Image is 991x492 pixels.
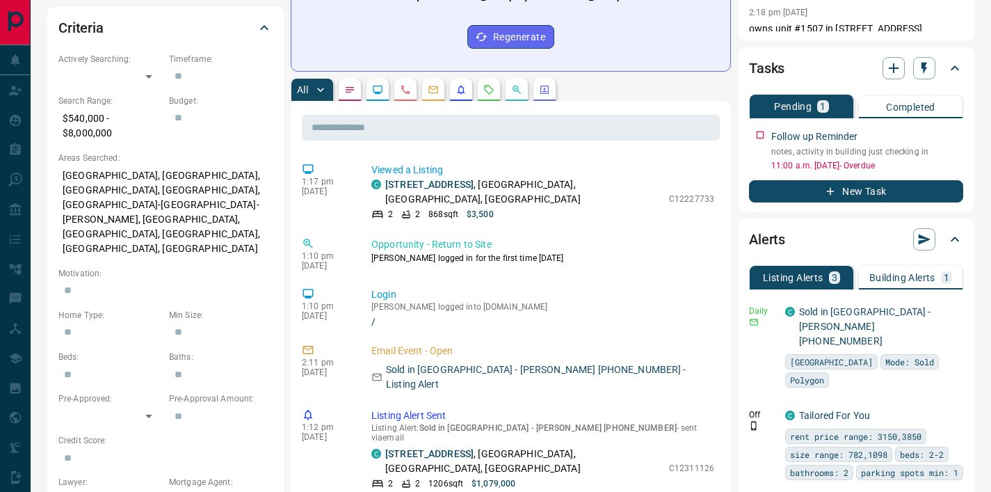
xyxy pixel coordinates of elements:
[749,305,777,317] p: Daily
[419,423,677,433] span: Sold in [GEOGRAPHIC_DATA] - [PERSON_NAME] [PHONE_NUMBER]
[58,434,273,447] p: Credit Score:
[886,102,935,112] p: Completed
[415,208,420,221] p: 2
[371,287,714,302] p: Login
[169,476,273,489] p: Mortgage Agent:
[472,477,515,490] p: $1,079,000
[386,363,714,392] p: Sold in [GEOGRAPHIC_DATA] - [PERSON_NAME] [PHONE_NUMBER] - Listing Alert
[467,208,494,221] p: $3,500
[58,476,162,489] p: Lawyer:
[749,408,777,421] p: Off
[799,410,870,421] a: Tailored For You
[799,306,931,347] a: Sold in [GEOGRAPHIC_DATA] - [PERSON_NAME] [PHONE_NUMBER]
[169,95,273,107] p: Budget:
[302,422,351,432] p: 1:12 pm
[302,187,351,196] p: [DATE]
[371,237,714,252] p: Opportunity - Return to Site
[344,84,355,95] svg: Notes
[302,358,351,367] p: 2:11 pm
[771,159,963,172] p: 11:00 a.m. [DATE] - Overdue
[861,466,958,479] span: parking spots min: 1
[371,449,381,459] div: condos.ca
[169,53,273,65] p: Timeframe:
[669,193,714,205] p: C12227733
[302,432,351,442] p: [DATE]
[58,152,273,164] p: Areas Searched:
[385,448,474,459] a: [STREET_ADDRESS]
[169,309,273,322] p: Min Size:
[400,84,411,95] svg: Calls
[771,129,857,144] p: Follow up Reminder
[467,25,554,49] button: Regenerate
[749,22,963,80] p: owns unit #1507 in [STREET_ADDRESS] follow up in spring and see if she wants to sell as property ...
[456,84,467,95] svg: Listing Alerts
[428,84,439,95] svg: Emails
[388,208,393,221] p: 2
[371,423,714,443] p: Listing Alert : - sent via email
[302,311,351,321] p: [DATE]
[785,411,795,420] div: condos.ca
[774,102,812,111] p: Pending
[371,302,714,312] p: [PERSON_NAME] logged into [DOMAIN_NAME]
[58,95,162,107] p: Search Range:
[749,223,963,256] div: Alerts
[58,351,162,363] p: Beds:
[385,177,662,207] p: , [GEOGRAPHIC_DATA], [GEOGRAPHIC_DATA], [GEOGRAPHIC_DATA]
[669,462,714,475] p: C12311126
[483,84,494,95] svg: Requests
[749,180,963,203] button: New Task
[371,180,381,189] div: condos.ca
[58,267,273,280] p: Motivation:
[885,355,934,369] span: Mode: Sold
[771,145,963,158] p: notes, activity in building just checking in
[749,51,963,85] div: Tasks
[297,85,308,95] p: All
[790,466,848,479] span: bathrooms: 2
[371,408,714,423] p: Listing Alert Sent
[302,177,351,187] p: 1:17 pm
[749,421,759,431] svg: Push Notification Only
[58,107,162,145] p: $540,000 - $8,000,000
[820,102,825,111] p: 1
[371,163,714,177] p: Viewed a Listing
[749,8,808,17] p: 2:18 pm [DATE]
[58,11,273,45] div: Criteria
[539,84,550,95] svg: Agent Actions
[58,164,273,260] p: [GEOGRAPHIC_DATA], [GEOGRAPHIC_DATA], [GEOGRAPHIC_DATA], [GEOGRAPHIC_DATA], [GEOGRAPHIC_DATA]-[GE...
[302,261,351,271] p: [DATE]
[944,273,949,283] p: 1
[302,251,351,261] p: 1:10 pm
[385,179,474,190] a: [STREET_ADDRESS]
[302,301,351,311] p: 1:10 pm
[58,17,104,39] h2: Criteria
[302,367,351,377] p: [DATE]
[371,344,714,358] p: Email Event - Open
[169,351,273,363] p: Baths:
[900,447,944,461] span: beds: 2-2
[371,316,714,327] a: /
[749,317,759,327] svg: Email
[790,447,887,461] span: size range: 782,1098
[832,273,837,283] p: 3
[428,208,458,221] p: 868 sqft
[869,273,935,283] p: Building Alerts
[169,392,273,405] p: Pre-Approval Amount:
[763,273,823,283] p: Listing Alerts
[385,447,662,476] p: , [GEOGRAPHIC_DATA], [GEOGRAPHIC_DATA], [GEOGRAPHIC_DATA]
[785,307,795,317] div: condos.ca
[749,228,785,251] h2: Alerts
[790,373,824,387] span: Polygon
[790,429,921,443] span: rent price range: 3150,3850
[790,355,873,369] span: [GEOGRAPHIC_DATA]
[371,252,714,264] p: [PERSON_NAME] logged in for the first time [DATE]
[58,309,162,322] p: Home Type:
[58,392,162,405] p: Pre-Approved:
[372,84,383,95] svg: Lead Browsing Activity
[415,477,420,490] p: 2
[749,57,784,79] h2: Tasks
[58,53,162,65] p: Actively Searching:
[388,477,393,490] p: 2
[511,84,522,95] svg: Opportunities
[428,477,463,490] p: 1206 sqft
